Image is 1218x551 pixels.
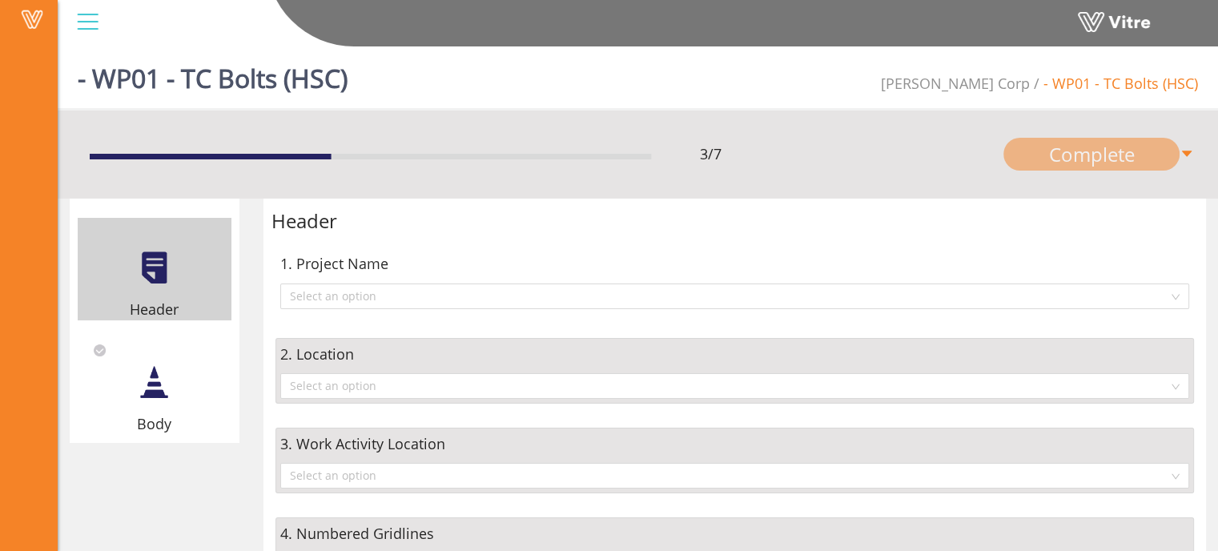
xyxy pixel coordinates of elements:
span: caret-down [1180,138,1194,171]
span: 1. Project Name [280,252,388,275]
h1: - WP01 - TC Bolts (HSC) [78,40,348,108]
span: 3 / 7 [700,143,722,165]
div: Header [78,298,231,320]
span: 2. Location [280,343,354,365]
span: 3. Work Activity Location [280,432,445,455]
div: Body [78,412,231,435]
span: 4. Numbered Gridlines [280,522,434,545]
li: - WP01 - TC Bolts (HSC) [1030,72,1198,95]
span: 210 [881,74,1030,93]
div: Header [271,206,1199,236]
